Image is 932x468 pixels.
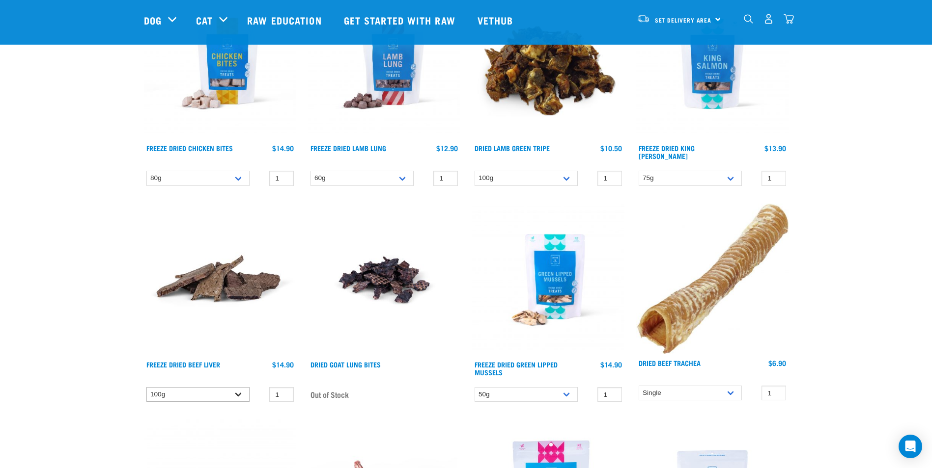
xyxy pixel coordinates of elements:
input: 1 [597,171,622,186]
input: 1 [269,171,294,186]
a: Vethub [468,0,526,40]
a: Freeze Dried Beef Liver [146,363,220,366]
a: Freeze Dried Chicken Bites [146,146,233,150]
img: user.png [763,14,774,24]
a: Freeze Dried Green Lipped Mussels [475,363,558,374]
span: Set Delivery Area [655,18,712,22]
img: Trachea [636,204,789,354]
input: 1 [269,387,294,402]
a: Dried Beef Trachea [639,361,701,364]
div: $14.90 [600,361,622,368]
a: Get started with Raw [334,0,468,40]
div: $14.90 [272,361,294,368]
input: 1 [433,171,458,186]
a: Dog [144,13,162,27]
img: home-icon-1@2x.png [744,14,753,24]
div: $12.90 [436,144,458,152]
a: Dried Lamb Green Tripe [475,146,550,150]
div: $10.50 [600,144,622,152]
input: 1 [762,171,786,186]
a: Freeze Dried Lamb Lung [311,146,386,150]
div: $14.90 [272,144,294,152]
input: 1 [762,386,786,401]
img: Venison Lung Bites [308,204,460,356]
img: van-moving.png [637,14,650,23]
img: RE Product Shoot 2023 Nov8551 [472,204,624,356]
img: home-icon@2x.png [784,14,794,24]
a: Freeze Dried King [PERSON_NAME] [639,146,695,157]
a: Raw Education [237,0,334,40]
span: Out of Stock [311,387,349,402]
div: $13.90 [764,144,786,152]
div: $6.90 [768,359,786,367]
img: Stack Of Freeze Dried Beef Liver For Pets [144,204,296,356]
input: 1 [597,387,622,402]
a: Dried Goat Lung Bites [311,363,381,366]
div: Open Intercom Messenger [899,435,922,458]
a: Cat [196,13,213,27]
